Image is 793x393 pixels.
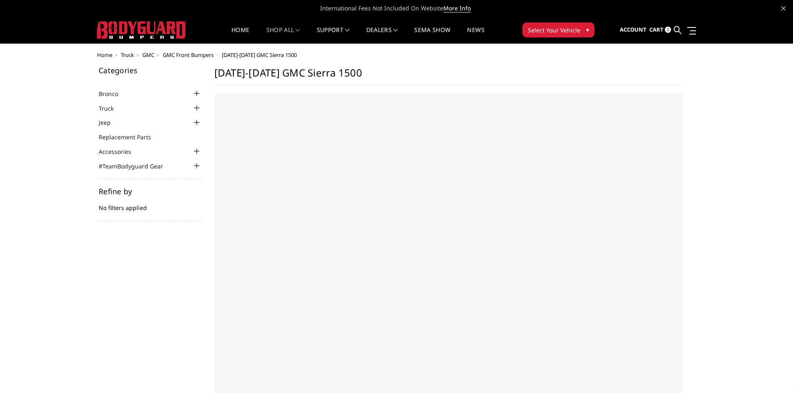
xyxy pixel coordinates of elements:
[231,27,249,43] a: Home
[99,188,202,221] div: No filters applied
[142,51,154,59] a: GMC
[99,104,124,113] a: Truck
[99,118,121,127] a: Jeep
[121,51,134,59] a: Truck
[467,27,484,43] a: News
[620,19,646,41] a: Account
[586,25,589,34] span: ▾
[163,51,214,59] a: GMC Front Bumpers
[528,26,580,35] span: Select Your Vehicle
[366,27,398,43] a: Dealers
[99,147,142,156] a: Accessories
[620,26,646,33] span: Account
[99,133,162,141] a: Replacement Parts
[99,67,202,74] h5: Categories
[99,162,174,171] a: #TeamBodyguard Gear
[443,4,471,12] a: More Info
[99,188,202,195] h5: Refine by
[99,89,129,98] a: Bronco
[266,27,300,43] a: shop all
[522,22,594,37] button: Select Your Vehicle
[649,19,671,41] a: Cart 0
[414,27,450,43] a: SEMA Show
[665,27,671,33] span: 0
[97,21,186,39] img: BODYGUARD BUMPERS
[222,51,297,59] span: [DATE]-[DATE] GMC Sierra 1500
[649,26,664,33] span: Cart
[214,67,682,86] h1: [DATE]-[DATE] GMC Sierra 1500
[97,51,112,59] a: Home
[317,27,350,43] a: Support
